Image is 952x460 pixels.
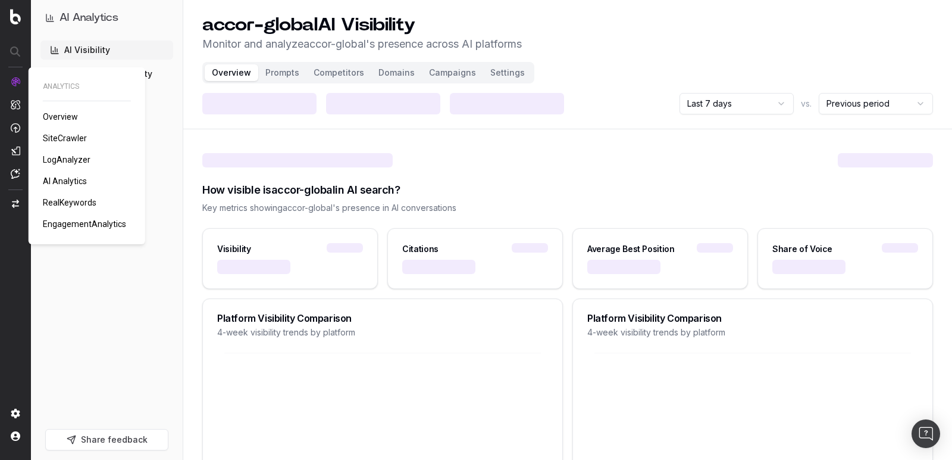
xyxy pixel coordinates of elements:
[43,197,101,209] a: RealKeywords
[587,243,675,255] div: Average Best Position
[217,327,548,338] div: 4-week visibility trends by platform
[40,64,173,83] a: AI Live-Crawl Activity
[45,10,168,26] button: AI Analytics
[202,182,933,198] div: How visible is accor-global in AI search?
[43,133,87,143] span: SiteCrawler
[40,41,173,60] a: AI Visibility
[10,9,21,24] img: Botify logo
[43,155,90,164] span: LogAnalyzer
[11,169,20,179] img: Assist
[801,98,812,110] span: vs.
[43,219,126,229] span: EngagementAnalytics
[772,243,832,255] div: Share of Voice
[587,327,918,338] div: 4-week visibility trends by platform
[43,198,96,207] span: RealKeywords
[11,146,20,156] img: Studio
[43,176,87,186] span: AI Analytics
[217,243,251,255] div: Visibility
[402,243,439,255] div: Citations
[43,218,131,230] a: EngagementAnalytics
[912,419,940,448] div: Open Intercom Messenger
[45,429,168,450] button: Share feedback
[587,313,918,323] div: Platform Visibility Comparison
[11,77,20,86] img: Analytics
[59,10,118,26] h1: AI Analytics
[202,14,522,36] h1: accor-global AI Visibility
[43,154,95,166] a: LogAnalyzer
[11,409,20,418] img: Setting
[202,202,933,214] div: Key metrics showing accor-global 's presence in AI conversations
[43,132,92,144] a: SiteCrawler
[43,82,131,91] span: ANALYTICS
[11,100,20,110] img: Intelligence
[12,200,19,208] img: Switch project
[422,64,483,81] button: Campaigns
[11,431,20,441] img: My account
[43,111,83,123] a: Overview
[43,112,78,122] span: Overview
[43,175,92,187] a: AI Analytics
[258,64,306,81] button: Prompts
[371,64,422,81] button: Domains
[483,64,532,81] button: Settings
[306,64,371,81] button: Competitors
[205,64,258,81] button: Overview
[217,313,548,323] div: Platform Visibility Comparison
[202,36,522,52] p: Monitor and analyze accor-global 's presence across AI platforms
[11,123,20,133] img: Activation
